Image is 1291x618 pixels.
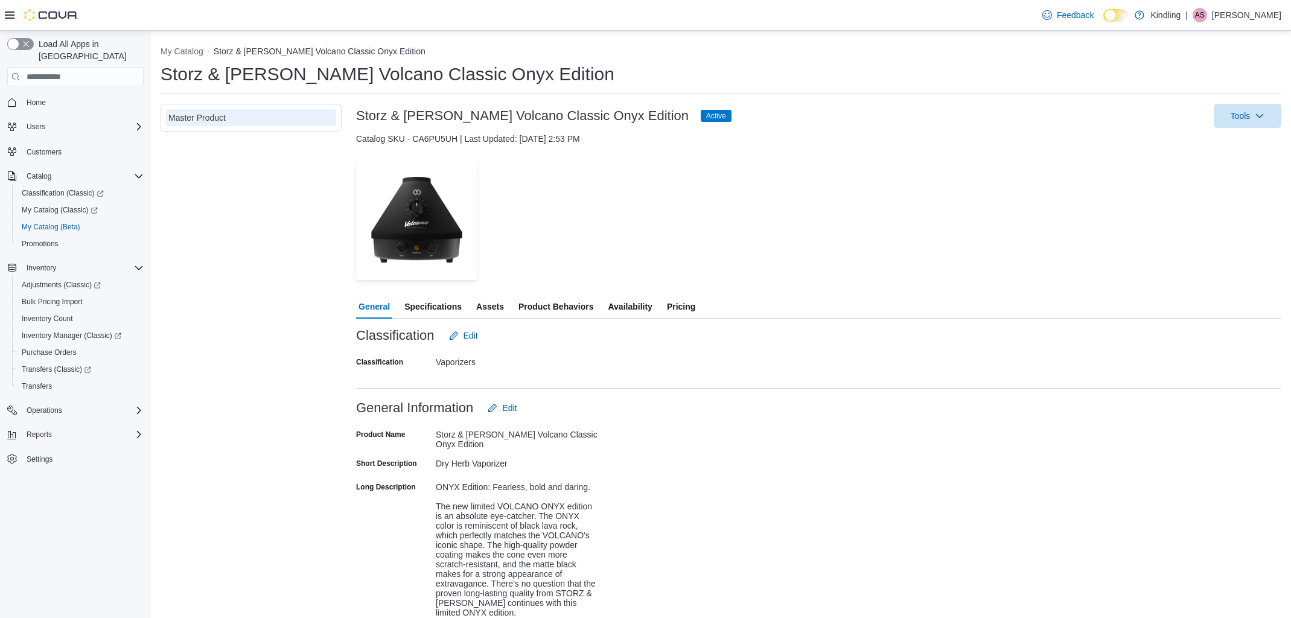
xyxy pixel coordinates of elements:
[356,401,473,415] h3: General Information
[356,357,403,367] label: Classification
[17,237,144,251] span: Promotions
[17,345,81,360] a: Purchase Orders
[356,459,417,468] label: Short Description
[1038,3,1098,27] a: Feedback
[22,261,61,275] button: Inventory
[22,403,144,418] span: Operations
[17,220,144,234] span: My Catalog (Beta)
[17,237,63,251] a: Promotions
[27,171,51,181] span: Catalog
[2,94,148,111] button: Home
[22,452,57,467] a: Settings
[17,362,144,377] span: Transfers (Classic)
[502,402,517,414] span: Edit
[22,365,91,374] span: Transfers (Classic)
[12,361,148,378] a: Transfers (Classic)
[27,98,46,107] span: Home
[12,378,148,395] button: Transfers
[12,235,148,252] button: Promotions
[436,454,598,468] div: Dry Herb Vaporizer
[356,109,689,123] h3: Storz & [PERSON_NAME] Volcano Classic Onyx Edition
[22,261,144,275] span: Inventory
[17,379,144,393] span: Transfers
[356,159,477,280] img: Image for Storz & Bickel Volcano Classic Onyx Edition
[34,38,144,62] span: Load All Apps in [GEOGRAPHIC_DATA]
[22,348,77,357] span: Purchase Orders
[168,112,334,124] div: Master Product
[22,119,144,134] span: Users
[22,188,104,198] span: Classification (Classic)
[7,89,144,499] nav: Complex example
[476,295,504,319] span: Assets
[17,362,96,377] a: Transfers (Classic)
[436,425,598,449] div: Storz & [PERSON_NAME] Volcano Classic Onyx Edition
[1103,9,1129,22] input: Dark Mode
[2,402,148,419] button: Operations
[27,122,45,132] span: Users
[1214,104,1281,128] button: Tools
[22,239,59,249] span: Promotions
[706,110,726,121] span: Active
[22,119,50,134] button: Users
[161,46,203,56] button: My Catalog
[22,427,57,442] button: Reports
[436,352,598,367] div: Vaporizers
[464,330,478,342] span: Edit
[22,145,66,159] a: Customers
[22,280,101,290] span: Adjustments (Classic)
[444,323,483,348] button: Edit
[22,331,121,340] span: Inventory Manager (Classic)
[17,328,126,343] a: Inventory Manager (Classic)
[356,328,435,343] h3: Classification
[1193,8,1207,22] div: arjuna shankar
[22,427,144,442] span: Reports
[22,95,144,110] span: Home
[2,260,148,276] button: Inventory
[356,133,1281,145] div: Catalog SKU - CA6PU5UH | Last Updated: [DATE] 2:53 PM
[356,430,405,439] label: Product Name
[1212,8,1281,22] p: [PERSON_NAME]
[359,295,390,319] span: General
[356,482,416,492] label: Long Description
[22,169,56,183] button: Catalog
[17,295,88,309] a: Bulk Pricing Import
[404,295,462,319] span: Specifications
[2,168,148,185] button: Catalog
[12,218,148,235] button: My Catalog (Beta)
[1195,8,1205,22] span: as
[17,345,144,360] span: Purchase Orders
[214,46,426,56] button: Storz & [PERSON_NAME] Volcano Classic Onyx Edition
[22,95,51,110] a: Home
[608,295,652,319] span: Availability
[12,202,148,218] a: My Catalog (Classic)
[24,9,78,21] img: Cova
[483,396,521,420] button: Edit
[22,451,144,467] span: Settings
[22,297,83,307] span: Bulk Pricing Import
[12,344,148,361] button: Purchase Orders
[2,450,148,468] button: Settings
[2,118,148,135] button: Users
[17,278,106,292] a: Adjustments (Classic)
[1057,9,1094,21] span: Feedback
[1185,8,1188,22] p: |
[27,147,62,157] span: Customers
[17,186,109,200] a: Classification (Classic)
[17,220,85,234] a: My Catalog (Beta)
[518,295,593,319] span: Product Behaviors
[1150,8,1181,22] p: Kindling
[22,222,80,232] span: My Catalog (Beta)
[12,310,148,327] button: Inventory Count
[2,142,148,160] button: Customers
[17,379,57,393] a: Transfers
[1231,110,1251,122] span: Tools
[2,426,148,443] button: Reports
[27,263,56,273] span: Inventory
[22,169,144,183] span: Catalog
[161,45,1281,60] nav: An example of EuiBreadcrumbs
[12,293,148,310] button: Bulk Pricing Import
[17,203,103,217] a: My Catalog (Classic)
[12,276,148,293] a: Adjustments (Classic)
[12,327,148,344] a: Inventory Manager (Classic)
